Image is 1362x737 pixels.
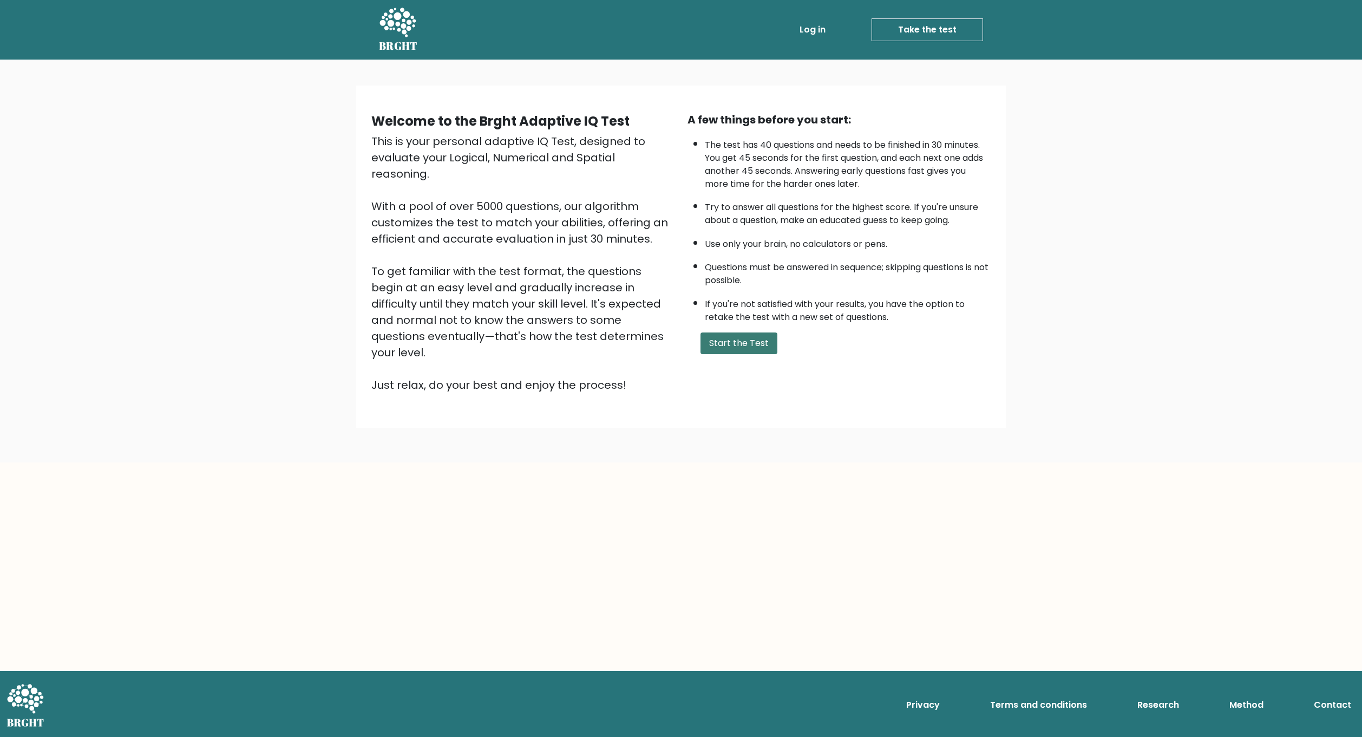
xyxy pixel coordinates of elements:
a: Privacy [902,694,944,716]
a: Method [1225,694,1268,716]
li: The test has 40 questions and needs to be finished in 30 minutes. You get 45 seconds for the firs... [705,133,991,191]
b: Welcome to the Brght Adaptive IQ Test [371,112,630,130]
h5: BRGHT [379,40,418,53]
div: This is your personal adaptive IQ Test, designed to evaluate your Logical, Numerical and Spatial ... [371,133,675,393]
div: A few things before you start: [687,112,991,128]
button: Start the Test [700,332,777,354]
a: BRGHT [379,4,418,55]
li: Use only your brain, no calculators or pens. [705,232,991,251]
a: Research [1133,694,1183,716]
li: Try to answer all questions for the highest score. If you're unsure about a question, make an edu... [705,195,991,227]
a: Contact [1309,694,1356,716]
a: Log in [795,19,830,41]
li: If you're not satisfied with your results, you have the option to retake the test with a new set ... [705,292,991,324]
li: Questions must be answered in sequence; skipping questions is not possible. [705,256,991,287]
a: Terms and conditions [986,694,1091,716]
a: Take the test [872,18,983,41]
